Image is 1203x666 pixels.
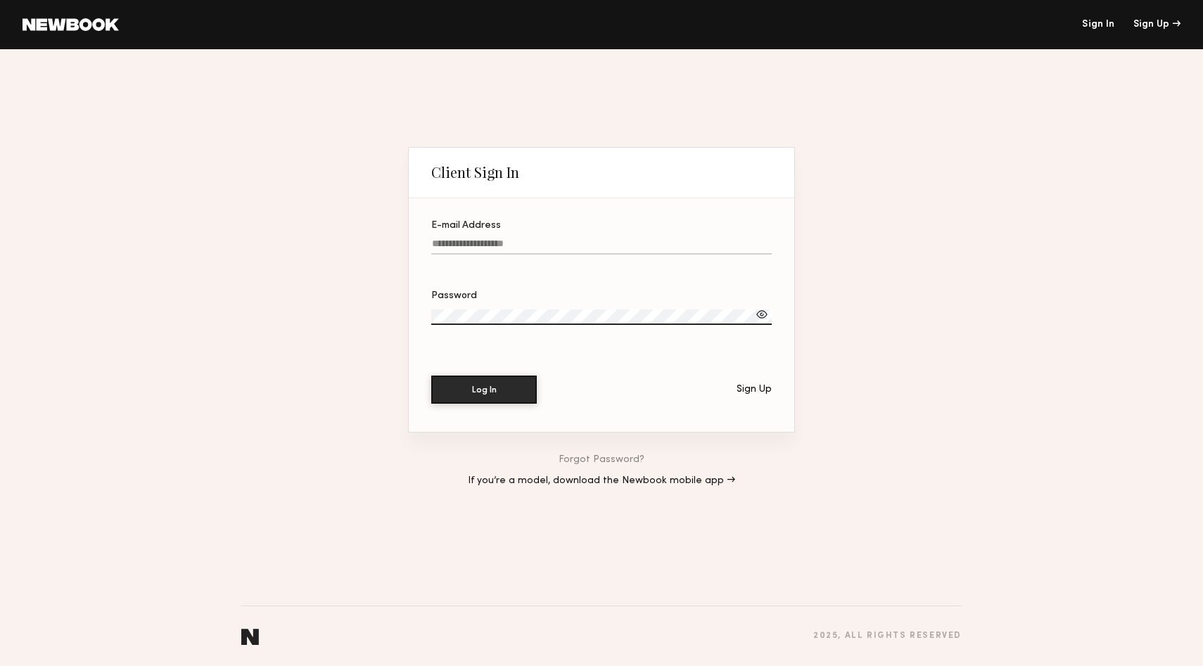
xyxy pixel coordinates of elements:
input: Password [431,309,772,325]
div: Password [431,291,772,301]
div: Sign Up [737,385,772,395]
input: E-mail Address [431,238,772,255]
div: E-mail Address [431,221,772,231]
a: Forgot Password? [559,455,644,465]
button: Log In [431,376,537,404]
div: Client Sign In [431,164,519,181]
div: Sign Up [1133,20,1180,30]
div: 2025 , all rights reserved [813,632,962,641]
a: Sign In [1082,20,1114,30]
a: If you’re a model, download the Newbook mobile app → [468,476,735,486]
